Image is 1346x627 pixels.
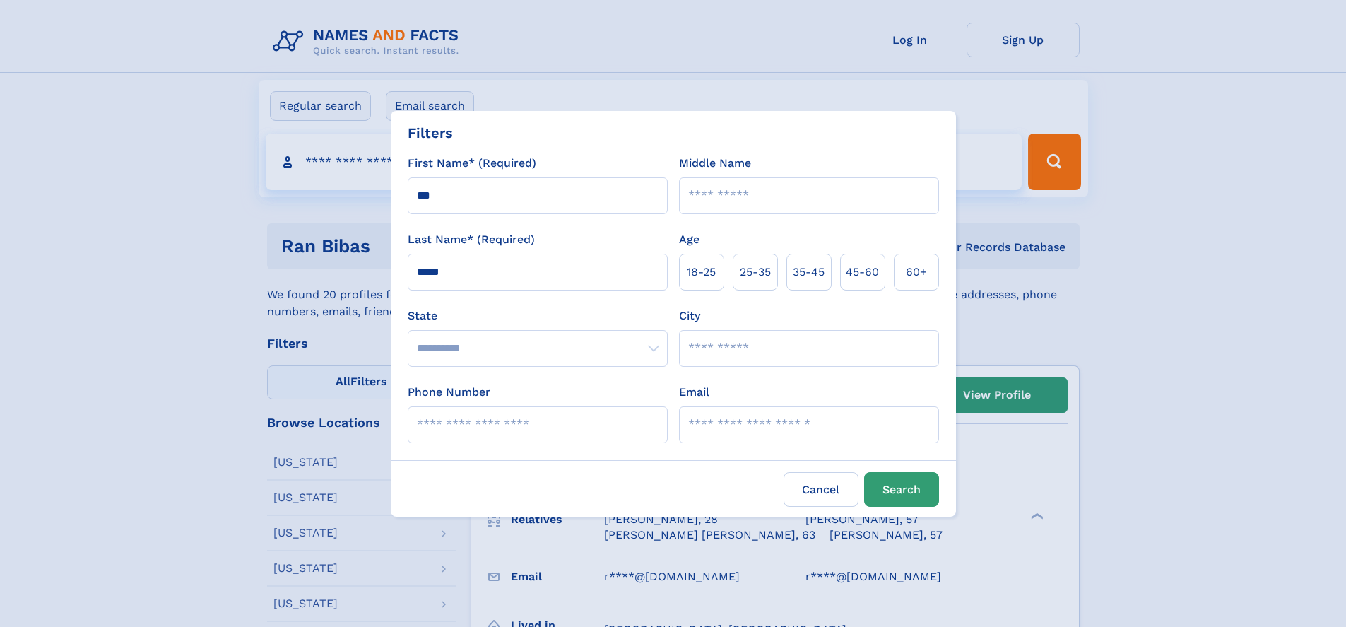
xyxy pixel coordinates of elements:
[864,472,939,507] button: Search
[408,231,535,248] label: Last Name* (Required)
[906,264,927,281] span: 60+
[679,155,751,172] label: Middle Name
[793,264,825,281] span: 35‑45
[408,155,536,172] label: First Name* (Required)
[846,264,879,281] span: 45‑60
[408,307,668,324] label: State
[687,264,716,281] span: 18‑25
[740,264,771,281] span: 25‑35
[679,231,699,248] label: Age
[784,472,858,507] label: Cancel
[408,384,490,401] label: Phone Number
[679,307,700,324] label: City
[408,122,453,143] div: Filters
[679,384,709,401] label: Email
